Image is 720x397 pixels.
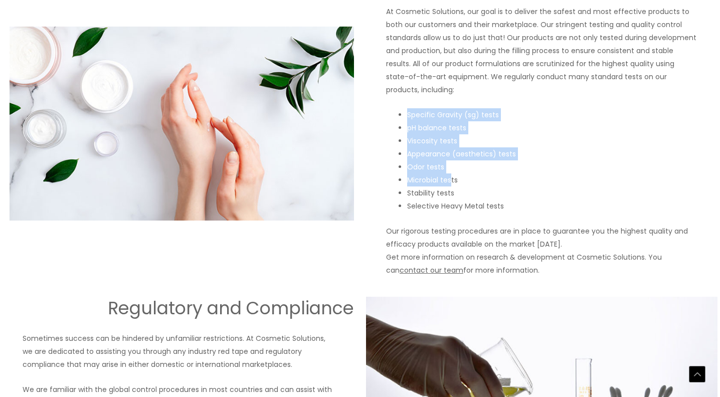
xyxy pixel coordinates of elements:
p: At Cosmetic Solutions, our goal is to deliver the safest and most effective products to both our ... [366,5,717,96]
li: Specific Gravity (sg) tests [407,108,697,121]
p: Our rigorous testing procedures are in place to guarantee you the highest quality and efficacy pr... [366,225,717,277]
li: Stability tests [407,186,697,200]
li: Microbial tests [407,173,697,186]
p: Sometimes success can be hindered by unfamiliar restrictions. At Cosmetic Solutions, we are dedic... [3,332,354,371]
li: Viscosity tests [407,134,697,147]
li: Odor tests [407,160,697,173]
a: contact our team [400,265,463,275]
li: Selective Heavy Metal tests [407,200,697,213]
li: pH balance tests [407,121,697,134]
h2: Regulatory and Compliance [3,297,354,320]
li: Appearance (aesthetics) tests [407,147,697,160]
img: Cosmetic Solutions Testing Image [10,27,354,220]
